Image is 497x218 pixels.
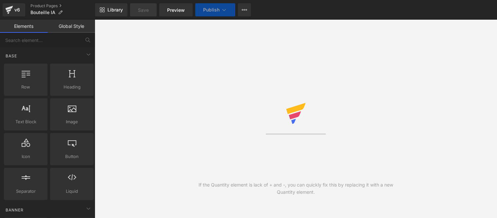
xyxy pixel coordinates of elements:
span: Heading [52,84,92,90]
div: v6 [13,6,21,14]
span: Bouteille IA [30,10,55,15]
span: Library [107,7,123,13]
span: Preview [167,7,185,13]
div: If the Quantity element is lack of + and -, you can quickly fix this by replacing it with a new Q... [195,181,396,196]
a: v6 [3,3,25,16]
span: Text Block [6,118,46,125]
span: Icon [6,153,46,160]
span: Separator [6,188,46,195]
button: Publish [195,3,235,16]
span: Banner [5,207,24,213]
span: Liquid [52,188,92,195]
button: More [238,3,251,16]
a: New Library [95,3,127,16]
span: Base [5,53,18,59]
a: Preview [159,3,193,16]
span: Publish [203,7,220,12]
span: Row [6,84,46,90]
span: Image [52,118,92,125]
span: Save [138,7,149,13]
a: Product Pages [30,3,95,9]
a: Global Style [48,20,95,33]
span: Button [52,153,92,160]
